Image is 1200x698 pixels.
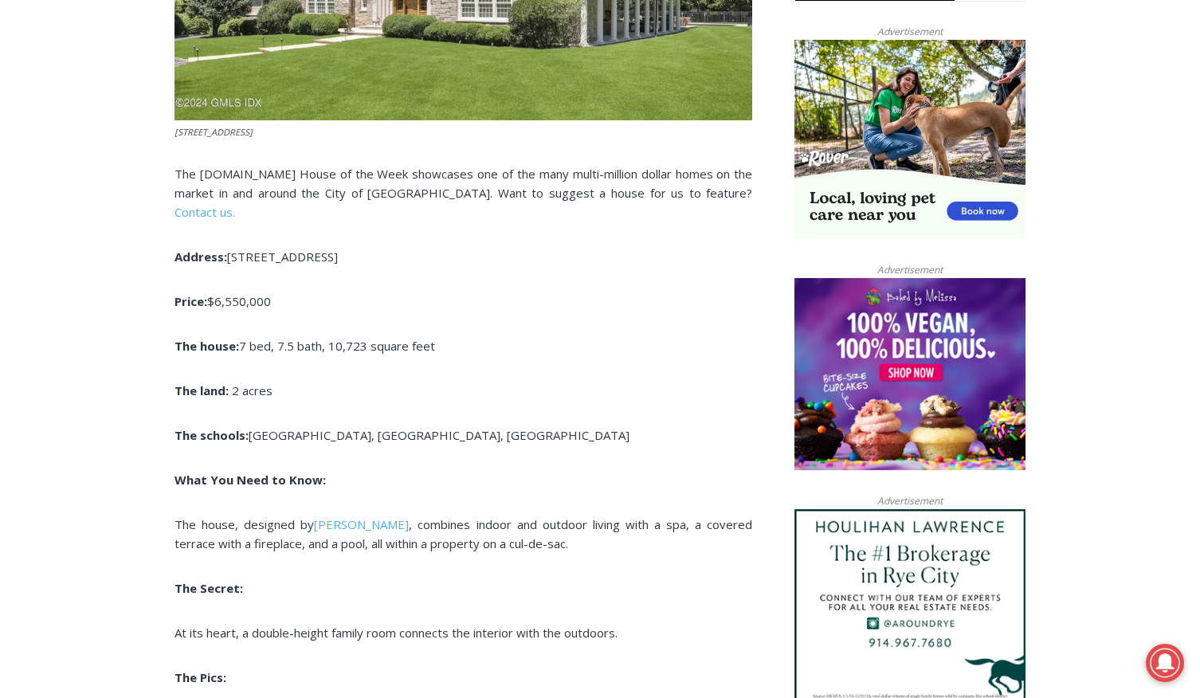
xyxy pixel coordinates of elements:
span: Intern @ [DOMAIN_NAME] [417,159,739,194]
b: What You Need to Know: [175,472,326,488]
figcaption: [STREET_ADDRESS] [175,125,752,139]
span: 2 acres [232,382,273,398]
span: Advertisement [861,24,959,39]
b: The house: [175,338,435,354]
span: Open Tues. - Sun. [PHONE_NUMBER] [5,164,156,225]
a: Contact us. [175,204,235,220]
a: Open Tues. - Sun. [PHONE_NUMBER] [1,160,160,198]
img: Baked by Melissa [794,278,1025,471]
div: "We would have speakers with experience in local journalism speak to us about their experiences a... [402,1,753,155]
b: The Pics: [175,669,226,685]
span: At its heart, a double-height family room connects the interior with the outdoors. [175,625,618,641]
span: Advertisement [861,262,959,277]
span: [GEOGRAPHIC_DATA], [GEOGRAPHIC_DATA], [GEOGRAPHIC_DATA] [249,427,629,443]
span: [STREET_ADDRESS] [227,249,338,265]
p: The [DOMAIN_NAME] House of the Week showcases one of the many multi-million dollar homes on the m... [175,164,752,222]
b: The Secret: [175,580,243,596]
a: [PERSON_NAME] [314,516,409,532]
span: Advertisement [861,493,959,508]
b: Price: [175,293,271,309]
span: , combines indoor and outdoor living with a spa, a covered terrace with a fireplace, and a pool, ... [175,516,752,551]
b: The schools: [175,427,629,443]
span: The house, designed by [175,516,314,532]
a: Intern @ [DOMAIN_NAME] [383,155,772,198]
span: 7 bed, 7.5 bath, 10,723 square feet [239,338,435,354]
b: The land: [175,382,229,398]
div: "[PERSON_NAME]'s draw is the fine variety of pristine raw fish kept on hand" [163,100,226,190]
b: Address: [175,249,338,265]
span: $6,550,000 [207,293,271,309]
